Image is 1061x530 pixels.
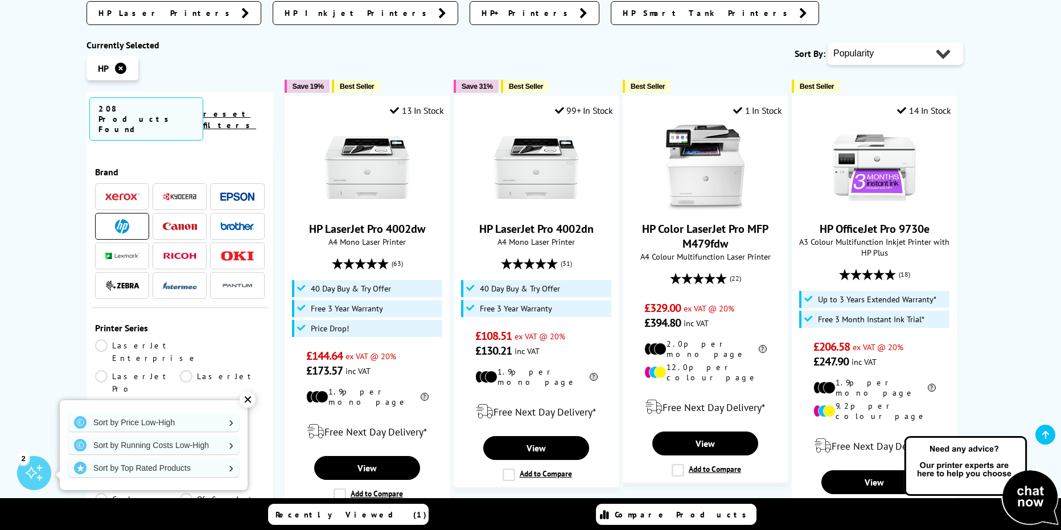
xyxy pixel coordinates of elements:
div: modal_delivery [291,416,444,447]
span: 40 Day Buy & Try Offer [311,284,391,293]
a: Lexmark [105,249,139,263]
a: Canon [163,219,197,233]
span: Free 3 Year Warranty [311,304,383,313]
a: HP Laser Printers [87,1,261,25]
a: Kyocera [163,190,197,204]
span: inc VAT [852,356,877,367]
span: inc VAT [684,318,709,328]
label: Add to Compare [503,469,572,481]
span: Printer Series [95,322,265,334]
a: HP OfficeJet Pro 9730e [832,201,917,212]
li: 9.2p per colour page [813,401,936,421]
button: Save 31% [454,80,499,93]
a: HP Color LaserJet Pro MFP M479fdw [663,201,748,212]
span: A4 Mono Laser Printer [460,236,613,247]
span: (22) [730,268,741,289]
a: Brother [220,219,254,233]
span: ex VAT @ 20% [684,303,734,314]
button: Save 19% [285,80,330,93]
a: HP LaserJet Pro 4002dn [494,201,579,212]
img: Zebra [105,280,139,291]
span: Price Drop! [311,324,349,333]
span: £108.51 [475,328,512,343]
span: Save 31% [462,82,493,91]
div: 14 In Stock [897,105,951,116]
span: HP Smart Tank Printers [623,7,793,19]
div: 2 [17,452,30,465]
a: LaserJet Pro [95,370,180,395]
span: 208 Products Found [89,97,203,141]
span: Brand [95,166,265,178]
a: Epson [220,190,254,204]
span: HP [98,63,109,74]
span: Save 19% [293,82,324,91]
a: Recently Viewed (1) [268,504,429,525]
li: 2.0p per mono page [644,339,767,359]
span: ex VAT @ 20% [853,342,903,352]
label: Add to Compare [672,464,741,476]
img: Open Live Chat window [902,434,1061,528]
span: Best Seller [509,82,544,91]
a: View [652,432,758,455]
span: 40 Day Buy & Try Offer [480,284,560,293]
img: Lexmark [105,253,139,260]
a: HP LaserJet Pro 4002dw [309,221,425,236]
img: Epson [220,192,254,201]
span: £130.21 [475,343,512,358]
a: LaserJet [180,370,265,395]
img: Xerox [105,193,139,201]
img: HP [115,219,129,233]
img: Pantum [220,279,254,293]
span: HP Laser Printers [98,7,236,19]
a: Sort by Running Costs Low-High [68,436,239,454]
div: 1 In Stock [733,105,782,116]
button: Best Seller [623,80,671,93]
a: View [483,436,589,460]
a: Xerox [105,190,139,204]
img: Brother [220,222,254,230]
a: HP Color LaserJet Pro MFP M479fdw [642,221,768,251]
button: Best Seller [792,80,840,93]
div: modal_delivery [798,430,951,462]
a: LaserJet Enterprise [95,339,198,364]
span: Sort By: [795,48,825,59]
span: inc VAT [515,346,540,356]
a: View [314,456,420,480]
li: 1.9p per mono page [475,367,598,387]
img: HP OfficeJet Pro 9730e [832,125,917,210]
span: £206.58 [813,339,850,354]
span: Best Seller [631,82,665,91]
label: Add to Compare [334,488,403,501]
a: HP+ Printers [470,1,599,25]
div: 13 In Stock [390,105,443,116]
img: Ricoh [163,253,197,259]
button: Best Seller [501,80,549,93]
li: 1.9p per mono page [813,377,936,398]
div: ✕ [240,392,256,408]
a: Ricoh [163,249,197,263]
div: modal_delivery [460,396,613,428]
span: (63) [392,253,403,274]
span: £144.64 [306,348,343,363]
img: HP Color LaserJet Pro MFP M479fdw [663,125,748,210]
span: Best Seller [340,82,375,91]
a: OKI [220,249,254,263]
a: HP [105,219,139,233]
div: 99+ In Stock [555,105,613,116]
a: HP Smart Tank Printers [611,1,819,25]
a: HP LaserJet Pro 4002dn [479,221,594,236]
span: £247.90 [813,354,849,369]
a: HP OfficeJet Pro 9730e [820,221,930,236]
img: Canon [163,223,197,230]
button: Best Seller [332,80,380,93]
a: Intermec [163,278,197,293]
span: Free 3 Month Instant Ink Trial* [818,315,924,324]
span: A4 Colour Multifunction Laser Printer [629,251,782,262]
span: (31) [561,253,572,274]
div: Currently Selected [87,39,273,51]
li: 12.0p per colour page [644,362,767,383]
li: 1.9p per mono page [306,387,429,407]
div: modal_delivery [629,391,782,423]
img: Intermec [163,282,197,290]
a: reset filters [203,109,256,130]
